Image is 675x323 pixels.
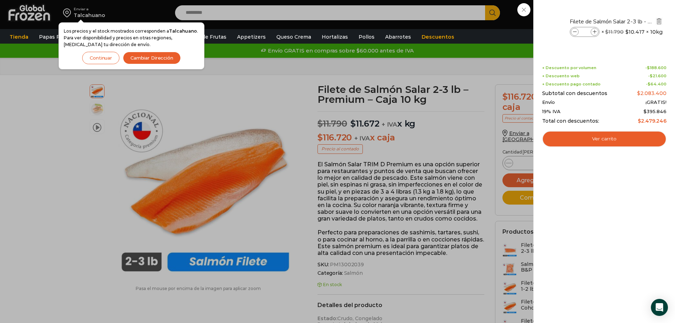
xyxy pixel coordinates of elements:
[650,73,666,78] bdi: 21.600
[234,30,269,44] a: Appetizers
[542,118,599,124] span: Total con descuentos:
[169,28,197,34] strong: Talcahuano
[648,74,666,78] span: -
[579,28,590,36] input: Product quantity
[82,52,119,64] button: Continuar
[647,65,666,70] bdi: 188.600
[648,82,666,87] bdi: 64.400
[570,18,654,26] a: Filete de Salmón Salar 2-3 lb - Premium - Caja 10 kg
[655,17,663,26] a: Eliminar Filete de Salmón Salar 2-3 lb - Premium - Caja 10 kg del carrito
[646,82,666,87] span: -
[645,66,666,70] span: -
[648,82,651,87] span: $
[643,108,647,114] span: $
[625,28,629,35] span: $
[651,299,668,316] div: Open Intercom Messenger
[182,30,230,44] a: Pulpa de Frutas
[638,118,641,124] span: $
[64,28,199,48] p: Los precios y el stock mostrados corresponden a . Para ver disponibilidad y precios en otras regi...
[382,30,415,44] a: Abarrotes
[637,90,640,96] span: $
[542,131,666,147] a: Ver carrito
[355,30,378,44] a: Pollos
[601,27,663,37] span: × × 10kg
[123,52,181,64] button: Cambiar Dirección
[643,108,666,114] span: 395.846
[542,82,601,87] span: + Descuento pago contado
[637,90,666,96] bdi: 2.083.400
[6,30,32,44] a: Tienda
[35,30,75,44] a: Papas Fritas
[542,100,555,105] span: Envío
[542,66,596,70] span: + Descuento por volumen
[638,118,666,124] bdi: 2.479.246
[605,29,624,35] bdi: 11.790
[542,74,580,78] span: + Descuento web
[418,30,458,44] a: Descuentos
[646,100,666,105] span: ¡GRATIS!
[542,109,561,115] span: 19% IVA
[605,29,608,35] span: $
[542,90,607,96] span: Subtotal con descuentos
[647,65,650,70] span: $
[273,30,315,44] a: Queso Crema
[656,18,662,24] img: Eliminar Filete de Salmón Salar 2-3 lb - Premium - Caja 10 kg del carrito
[625,28,645,35] bdi: 10.417
[318,30,351,44] a: Hortalizas
[650,73,653,78] span: $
